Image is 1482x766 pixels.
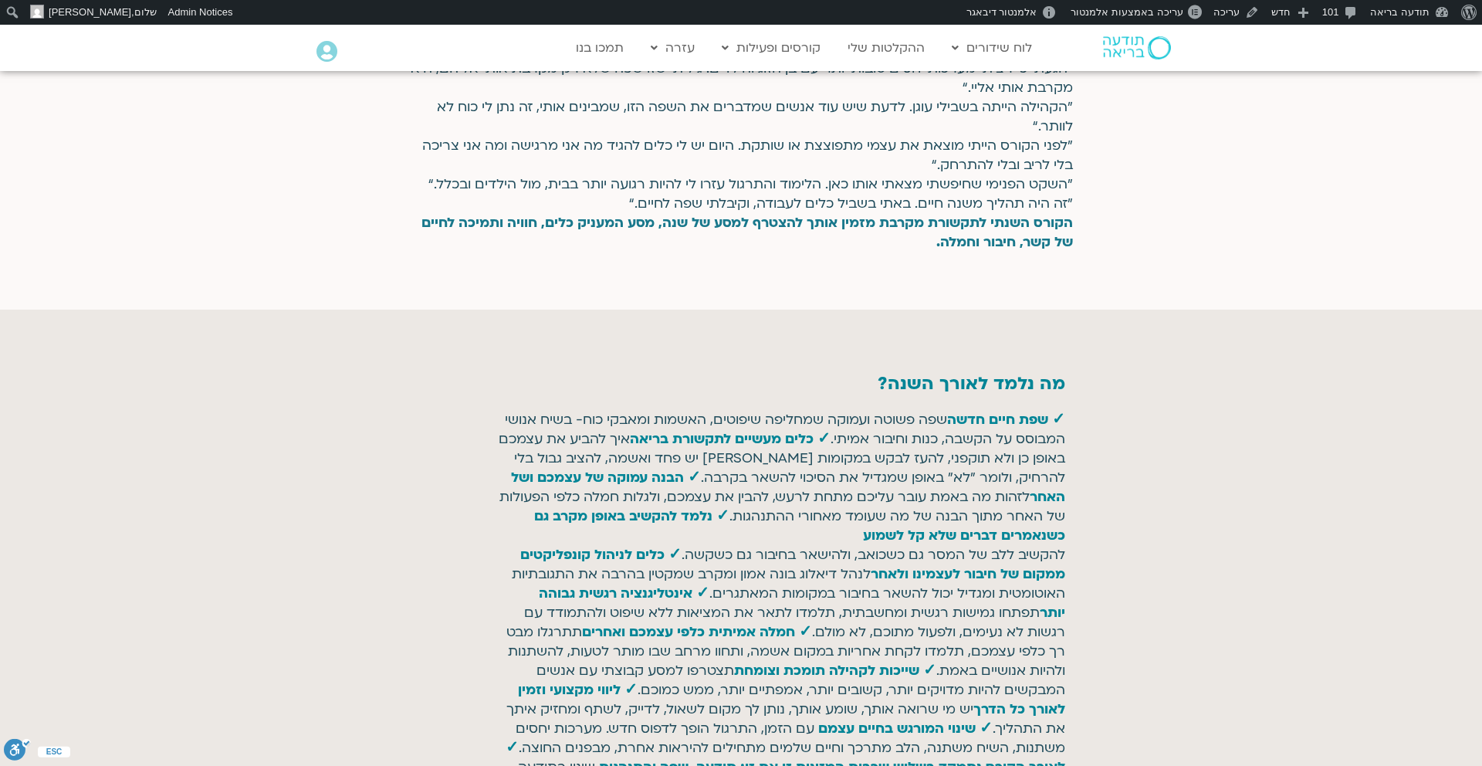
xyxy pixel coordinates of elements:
[520,546,1065,583] strong: ✓ כלים לניהול קונפליקטים ממקום של חיבור לעצמינו ולאחר
[734,662,936,680] strong: ✓ שייכות לקהילה תומכת וצומחת
[518,681,1065,718] strong: ✓ ליווי מקצועי וזמין לאורך כל הדרך
[409,39,1073,252] p: ״הגעתי כי רציתי מערכות יחסים טובות יותר עם בן הזוג והילדים. גיליתי שזו שפה שלא רק מקרבת אותי אליה...
[714,33,828,63] a: קורסים ופעילות
[643,33,702,63] a: עזרה
[582,623,812,641] strong: ✓ חמלה אמיתית כלפי עצמכם ואחרים
[421,214,1073,251] b: הקורס השנתי לתקשורת מקרבת מזמין אותך להצטרף למסע של שנה, מסע המעניק כלים, חוויה ותמיכה לחיים של ק...
[511,469,1065,506] strong: ✓ הבנה עמוקה של עצמכם ושל האחר
[840,33,932,63] a: ההקלטות שלי
[534,507,1065,544] strong: ✓ נלמד להקשיב באופן מקרב גם כשנאמרים דברים שלא קל לשמוע
[49,6,131,18] span: [PERSON_NAME]
[1103,36,1171,59] img: תודעה בריאה
[568,33,631,63] a: תמכו בנו
[539,585,1065,622] strong: ✓ אינטליגנציה רגשית גבוהה יותר
[818,720,993,737] b: ✓ שינוי המורגש בחיים עצמם
[947,411,1065,429] strong: ✓ שפת חיים חדשה
[944,33,1040,63] a: לוח שידורים
[1071,6,1183,18] span: עריכה באמצעות אלמנטור
[630,430,831,448] strong: ✓ כלים מעשיים לתקשורת בריאה
[539,371,1065,395] p: מה נלמד לאורך השנה?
